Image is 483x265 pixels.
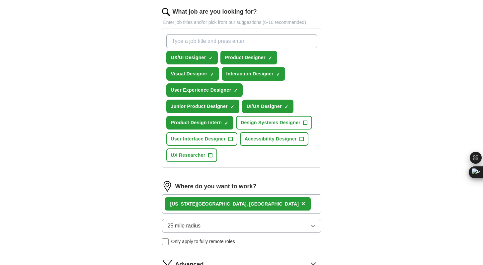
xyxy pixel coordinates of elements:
[234,88,238,93] span: ✓
[268,55,272,61] span: ✓
[241,119,300,126] span: Design Systems Designer
[220,51,277,64] button: Product Designer✓
[245,135,297,142] span: Accessibility Designer
[284,104,288,110] span: ✓
[168,222,201,230] span: 25 mile radius
[222,67,285,81] button: Interaction Designer✓
[170,201,299,208] div: [US_STATE][GEOGRAPHIC_DATA], [GEOGRAPHIC_DATA]
[166,34,317,48] input: Type a job title and press enter
[162,238,169,245] input: Only apply to fully remote roles
[276,72,280,77] span: ✓
[171,54,206,61] span: UX/UI Designer
[162,19,321,26] p: Enter job titles and/or pick from our suggestions (6-10 recommended)
[171,70,207,77] span: Visual Designer
[247,103,282,110] span: UI/UX Designer
[166,67,219,81] button: Visual Designer✓
[162,181,173,192] img: location.png
[162,8,170,16] img: search.png
[171,238,235,245] span: Only apply to fully remote roles
[225,54,266,61] span: Product Designer
[171,152,205,159] span: UX Researcher
[301,200,305,207] span: ×
[173,7,257,16] label: What job are you looking for?
[171,103,228,110] span: Junior Product Designer
[240,132,308,146] button: Accessibility Designer
[166,100,239,113] button: Junior Product Designer✓
[230,104,234,110] span: ✓
[171,119,222,126] span: Product Design Intern
[242,100,293,113] button: UI/UX Designer✓
[226,70,274,77] span: Interaction Designer
[210,72,214,77] span: ✓
[236,116,312,130] button: Design Systems Designer
[166,83,243,97] button: User Experience Designer✓
[166,148,217,162] button: UX Researcher
[224,121,228,126] span: ✓
[166,116,234,130] button: Product Design Intern✓
[166,51,218,64] button: UX/UI Designer✓
[209,55,213,61] span: ✓
[171,135,226,142] span: User Interface Designer
[175,182,257,191] label: Where do you want to work?
[166,132,237,146] button: User Interface Designer
[162,219,321,233] button: 25 mile radius
[171,87,231,94] span: User Experience Designer
[301,199,305,209] button: ×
